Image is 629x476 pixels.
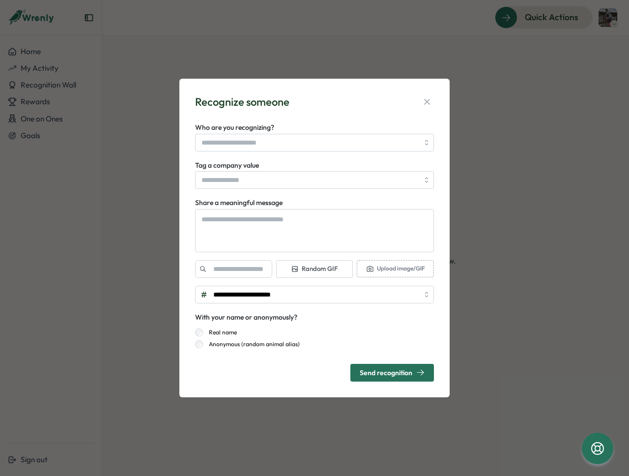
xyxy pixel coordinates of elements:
[203,328,237,336] label: Real name
[195,198,283,208] label: Share a meaningful message
[195,160,259,171] label: Tag a company value
[195,312,297,323] div: With your name or anonymously?
[195,122,274,133] label: Who are you recognizing?
[203,340,300,348] label: Anonymous (random animal alias)
[350,364,434,382] button: Send recognition
[195,94,289,110] div: Recognize someone
[291,265,338,273] span: Random GIF
[276,260,353,278] button: Random GIF
[360,368,425,377] div: Send recognition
